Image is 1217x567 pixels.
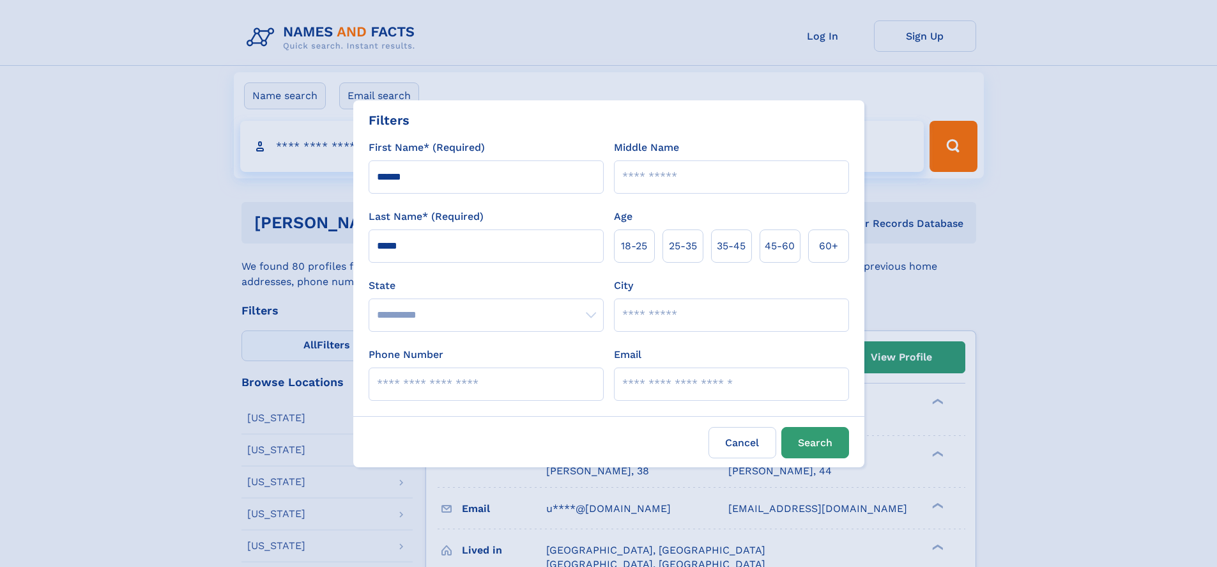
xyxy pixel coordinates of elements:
span: 60+ [819,238,838,254]
label: Age [614,209,632,224]
label: First Name* (Required) [369,140,485,155]
label: Last Name* (Required) [369,209,484,224]
span: 25‑35 [669,238,697,254]
span: 18‑25 [621,238,647,254]
label: Middle Name [614,140,679,155]
label: Cancel [708,427,776,458]
button: Search [781,427,849,458]
span: 45‑60 [765,238,795,254]
label: City [614,278,633,293]
span: 35‑45 [717,238,746,254]
label: Phone Number [369,347,443,362]
label: Email [614,347,641,362]
div: Filters [369,111,409,130]
label: State [369,278,604,293]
